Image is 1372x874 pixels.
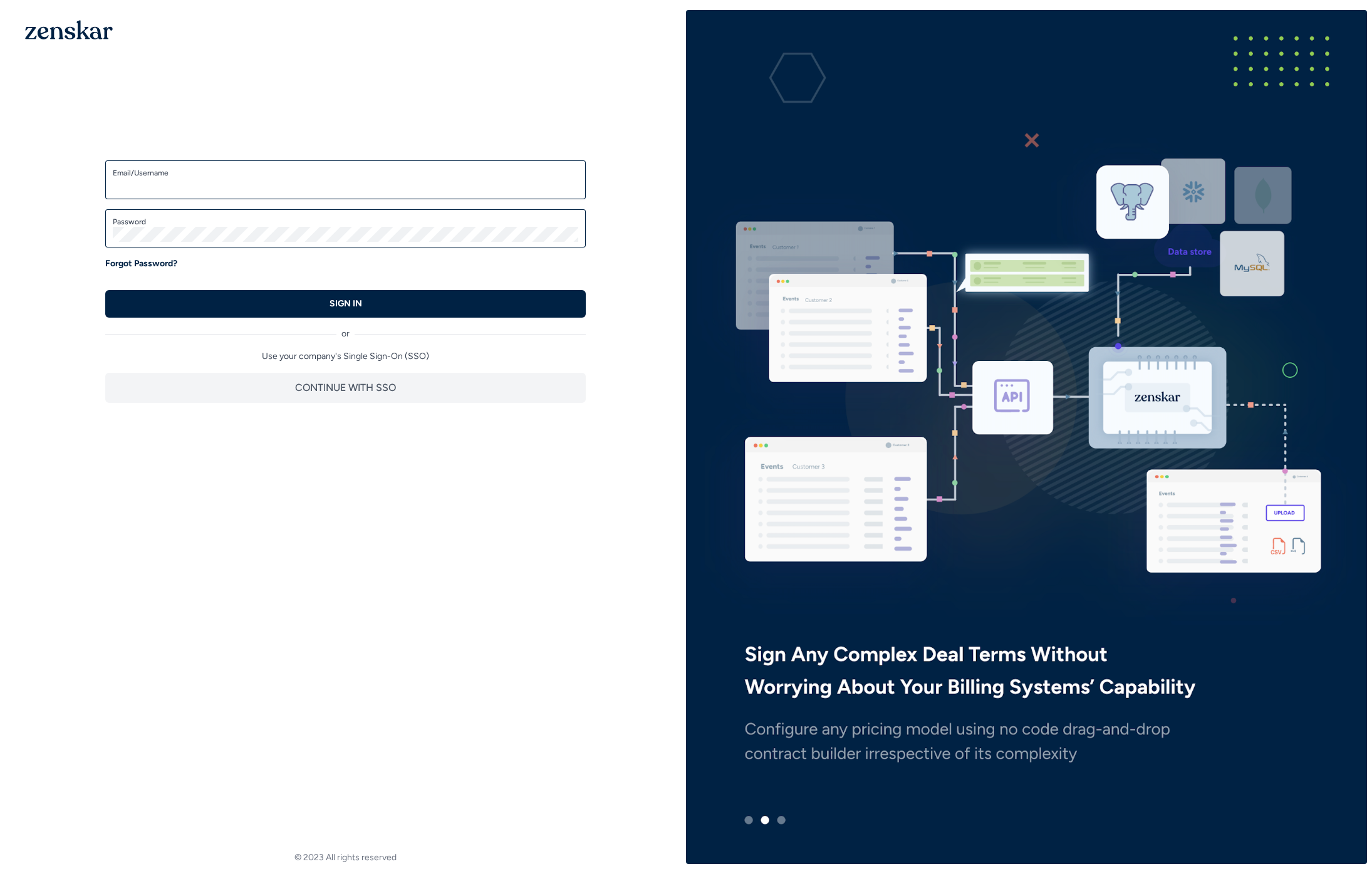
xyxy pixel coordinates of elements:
[113,217,578,227] label: Password
[105,258,177,270] a: Forgot Password?
[105,350,586,363] p: Use your company's Single Sign-On (SSO)
[105,373,586,403] button: CONTINUE WITH SSO
[113,168,578,178] label: Email/Username
[25,20,113,39] img: 1OGAJ2xQqyY4LXKgY66KYq0eOWRCkrZdAb3gUhuVAqdWPZE9SRJmCz+oDMSn4zDLXe31Ii730ItAGKgCKgCCgCikA4Av8PJUP...
[105,318,586,340] div: or
[105,290,586,318] button: SIGN IN
[330,298,362,310] p: SIGN IN
[5,851,686,864] footer: © 2023 All rights reserved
